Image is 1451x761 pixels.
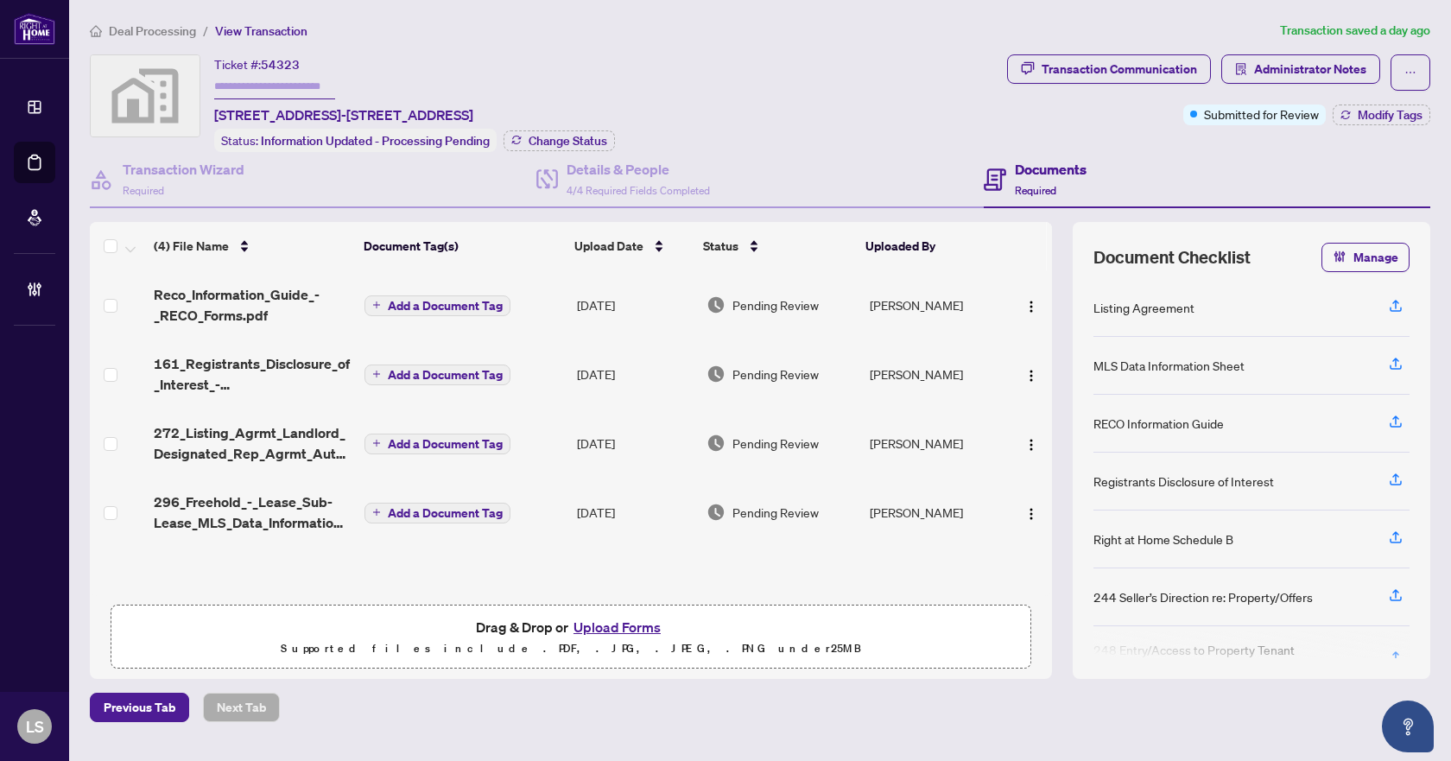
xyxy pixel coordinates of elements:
span: (4) File Name [154,237,229,256]
span: [STREET_ADDRESS]-[STREET_ADDRESS] [214,105,473,125]
div: Right at Home Schedule B [1093,530,1233,549]
button: Logo [1017,429,1045,457]
span: Required [1015,184,1056,197]
button: Add a Document Tag [364,294,510,316]
span: Pending Review [732,295,819,314]
button: Add a Document Tag [364,432,510,454]
button: Transaction Communication [1007,54,1211,84]
span: Deal Processing [109,23,196,39]
td: [DATE] [570,478,700,547]
button: Open asap [1382,701,1434,752]
img: Logo [1024,507,1038,521]
h4: Documents [1015,159,1087,180]
div: Registrants Disclosure of Interest [1093,472,1274,491]
button: Manage [1321,243,1410,272]
p: Supported files include .PDF, .JPG, .JPEG, .PNG under 25 MB [122,638,1020,659]
button: Previous Tab [90,693,189,722]
span: Pending Review [732,434,819,453]
button: Add a Document Tag [364,501,510,523]
span: 161_Registrants_Disclosure_of_Interest_-_Disposition_of_Property_-_PropTx-[PERSON_NAME] 1.pdf [154,353,351,395]
article: Transaction saved a day ago [1280,21,1430,41]
span: ellipsis [1404,67,1416,79]
span: Add a Document Tag [388,369,503,381]
span: plus [372,301,381,309]
span: Information Updated - Processing Pending [261,133,490,149]
button: Add a Document Tag [364,503,510,523]
td: [PERSON_NAME] [863,270,1006,339]
span: 4/4 Required Fields Completed [567,184,710,197]
div: MLS Data Information Sheet [1093,356,1245,375]
li: / [203,21,208,41]
img: Document Status [706,434,725,453]
button: Add a Document Tag [364,434,510,454]
div: RECO Information Guide [1093,414,1224,433]
div: Transaction Communication [1042,55,1197,83]
td: [DATE] [570,270,700,339]
button: Upload Forms [568,616,666,638]
span: 272_Listing_Agrmt_Landlord_Designated_Rep_Agrmt_Auth_to_Offer_for_Lease_-_PropTx-[PERSON_NAME] 2.pdf [154,422,351,464]
img: svg%3e [91,55,200,136]
h4: Transaction Wizard [123,159,244,180]
img: Document Status [706,365,725,384]
td: [DATE] [570,339,700,409]
span: Upload Date [574,237,643,256]
img: Logo [1024,369,1038,383]
img: Document Status [706,503,725,522]
span: 54323 [261,57,300,73]
th: Status [696,222,858,270]
div: Ticket #: [214,54,300,74]
td: [PERSON_NAME] [863,409,1006,478]
button: Logo [1017,291,1045,319]
th: Uploaded By [859,222,1001,270]
span: Add a Document Tag [388,300,503,312]
img: Logo [1024,438,1038,452]
div: Listing Agreement [1093,298,1194,317]
span: home [90,25,102,37]
span: LS [26,714,44,739]
span: solution [1235,63,1247,75]
button: Administrator Notes [1221,54,1380,84]
span: Administrator Notes [1254,55,1366,83]
span: Pending Review [732,365,819,384]
button: Add a Document Tag [364,295,510,316]
td: [PERSON_NAME] [863,478,1006,547]
span: View Transaction [215,23,307,39]
button: Next Tab [203,693,280,722]
span: plus [372,370,381,378]
button: Add a Document Tag [364,365,510,385]
span: plus [372,508,381,517]
span: Manage [1353,244,1398,271]
button: Modify Tags [1333,105,1430,125]
button: Add a Document Tag [364,363,510,385]
th: (4) File Name [147,222,356,270]
span: Previous Tab [104,694,175,721]
img: logo [14,13,55,45]
span: Reco_Information_Guide_-_RECO_Forms.pdf [154,284,351,326]
button: Change Status [504,130,615,151]
span: Document Checklist [1093,245,1251,270]
img: Logo [1024,300,1038,314]
span: Status [703,237,738,256]
span: Modify Tags [1358,109,1422,121]
h4: Details & People [567,159,710,180]
span: Add a Document Tag [388,438,503,450]
td: [DATE] [570,409,700,478]
button: Logo [1017,360,1045,388]
span: Change Status [529,135,607,147]
div: Status: [214,129,497,152]
th: Document Tag(s) [357,222,567,270]
span: Add a Document Tag [388,507,503,519]
span: Submitted for Review [1204,105,1319,124]
div: 244 Seller’s Direction re: Property/Offers [1093,587,1313,606]
button: Logo [1017,498,1045,526]
span: Drag & Drop or [476,616,666,638]
td: [PERSON_NAME] [863,339,1006,409]
span: plus [372,439,381,447]
span: Required [123,184,164,197]
th: Upload Date [567,222,697,270]
span: 296_Freehold_-_Lease_Sub-Lease_MLS_Data_Information_Form_-_PropTx-[PERSON_NAME] 2.pdf [154,491,351,533]
img: Document Status [706,295,725,314]
span: Pending Review [732,503,819,522]
span: Drag & Drop orUpload FormsSupported files include .PDF, .JPG, .JPEG, .PNG under25MB [111,606,1030,669]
